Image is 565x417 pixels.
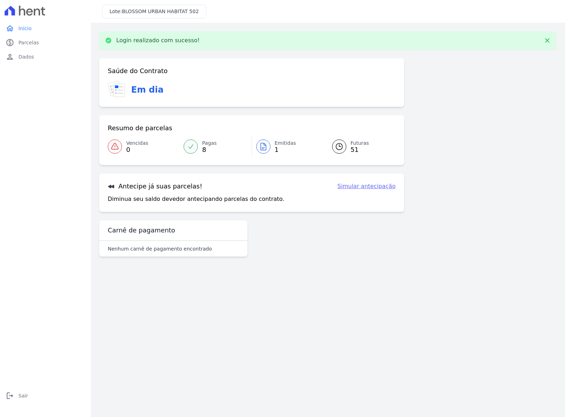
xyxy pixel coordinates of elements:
[275,139,296,147] span: Emitidas
[6,38,14,47] i: paid
[110,8,199,15] h3: Lote:
[18,392,28,399] span: Sair
[3,389,88,403] a: logoutSair
[108,195,284,203] p: Diminua seu saldo devedor antecipando parcelas do contrato.
[3,21,88,35] a: homeInício
[202,139,217,147] span: Pagas
[275,147,296,153] span: 1
[122,9,199,14] span: BLOSSOM URBAN HABITAT 502
[131,83,163,96] h3: Em dia
[351,147,369,153] span: 51
[179,137,251,157] a: Pagas 8
[108,182,202,191] h3: Antecipe já suas parcelas!
[108,226,175,235] h3: Carnê de pagamento
[18,25,32,32] span: Início
[3,50,88,64] a: personDados
[108,124,172,132] h3: Resumo de parcelas
[252,137,324,157] a: Emitidas 1
[18,39,39,46] span: Parcelas
[6,53,14,61] i: person
[6,391,14,400] i: logout
[108,245,212,252] p: Nenhum carnê de pagamento encontrado
[18,53,34,60] span: Dados
[3,35,88,50] a: paidParcelas
[108,137,179,157] a: Vencidas 0
[126,147,148,153] span: 0
[202,147,217,153] span: 8
[6,24,14,33] i: home
[126,139,148,147] span: Vencidas
[337,182,396,191] a: Simular antecipação
[108,67,168,75] h3: Saúde do Contrato
[116,37,200,44] p: Login realizado com sucesso!
[324,137,396,157] a: Futuras 51
[351,139,369,147] span: Futuras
